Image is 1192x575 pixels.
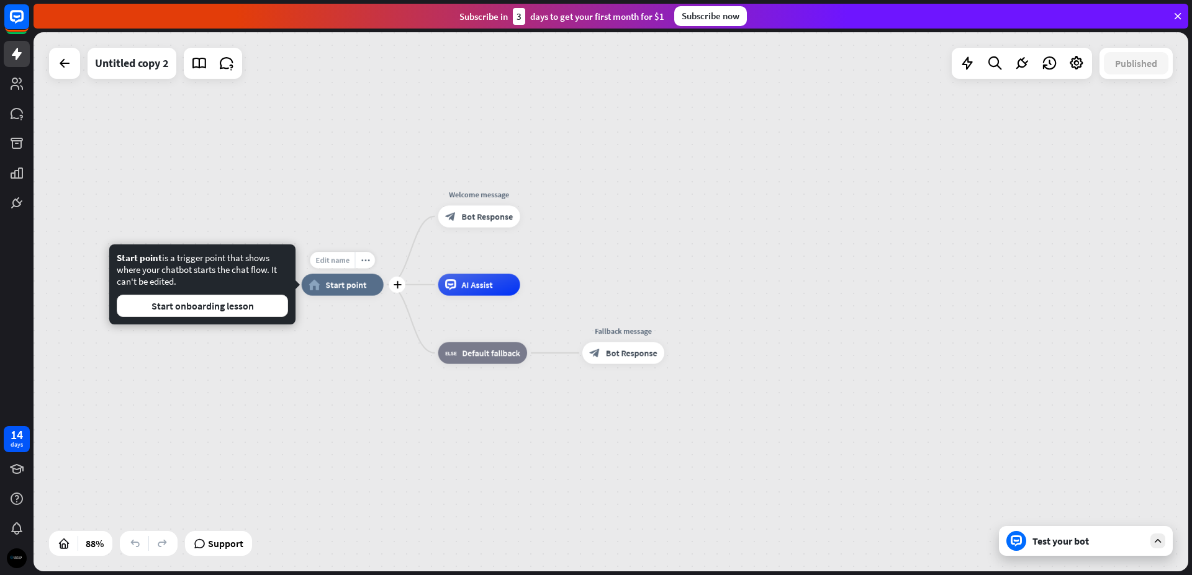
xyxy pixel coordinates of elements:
i: plus [393,281,401,288]
div: 3 [513,8,525,25]
button: Open LiveChat chat widget [10,5,47,42]
span: Default fallback [462,347,520,359]
span: Start point [325,279,366,290]
span: Support [208,533,243,553]
a: 14 days [4,426,30,452]
i: home_2 [309,279,320,290]
div: Test your bot [1032,535,1144,547]
div: 14 [11,429,23,440]
div: 88% [82,533,107,553]
span: Start point [117,252,162,264]
button: Published [1104,52,1168,74]
div: Fallback message [574,326,672,337]
div: days [11,440,23,449]
span: Bot Response [606,347,657,359]
i: block_bot_response [589,347,600,359]
div: is a trigger point that shows where your chatbot starts the chat flow. It can't be edited. [117,252,288,317]
div: Welcome message [430,189,528,200]
span: Bot Response [461,211,513,222]
span: Edit name [315,255,350,265]
button: Start onboarding lesson [117,295,288,317]
span: AI Assist [461,279,492,290]
i: block_bot_response [445,211,456,222]
div: Subscribe now [674,6,747,26]
i: block_fallback [445,347,456,359]
div: Untitled copy 2 [95,48,169,79]
i: more_horiz [361,256,369,264]
div: Subscribe in days to get your first month for $1 [459,8,664,25]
